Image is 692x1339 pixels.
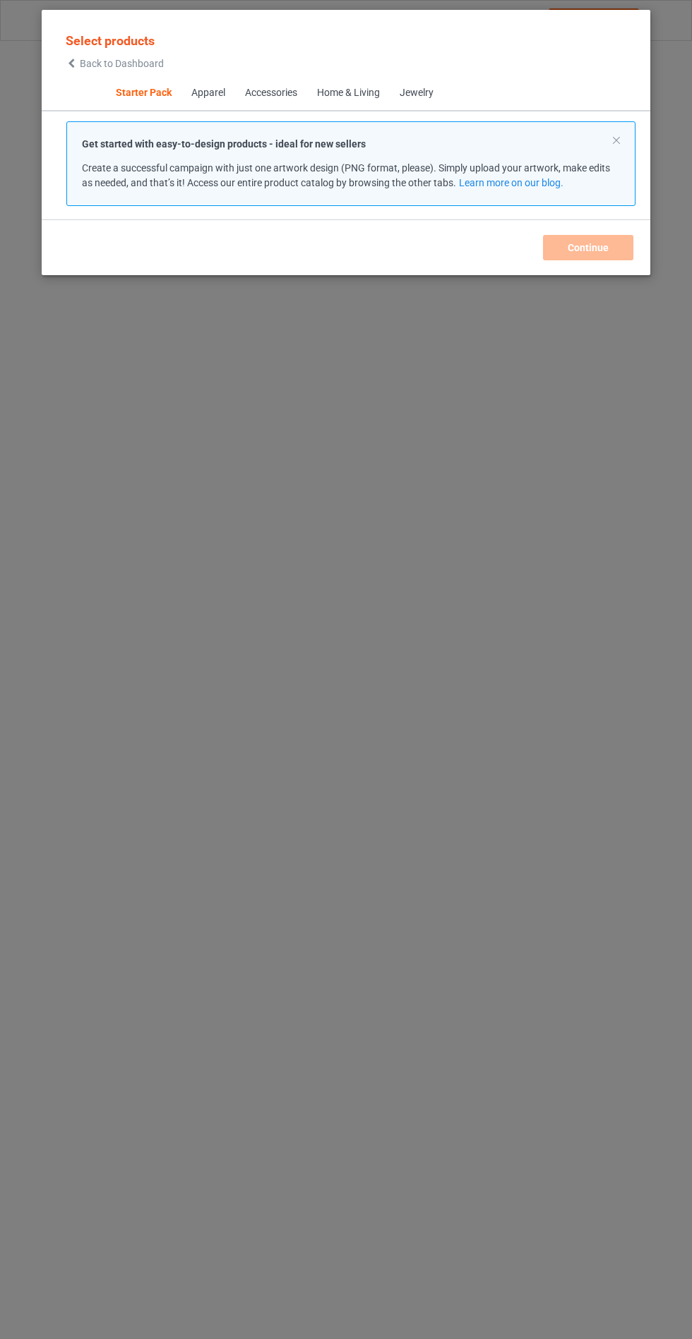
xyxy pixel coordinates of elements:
[82,138,366,150] strong: Get started with easy-to-design products - ideal for new sellers
[105,76,181,110] span: Starter Pack
[82,162,610,188] span: Create a successful campaign with just one artwork design (PNG format, please). Simply upload you...
[399,86,433,100] div: Jewelry
[316,86,379,100] div: Home & Living
[191,86,225,100] div: Apparel
[66,33,155,48] span: Select products
[80,58,164,69] span: Back to Dashboard
[458,177,563,188] a: Learn more on our blog.
[244,86,297,100] div: Accessories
